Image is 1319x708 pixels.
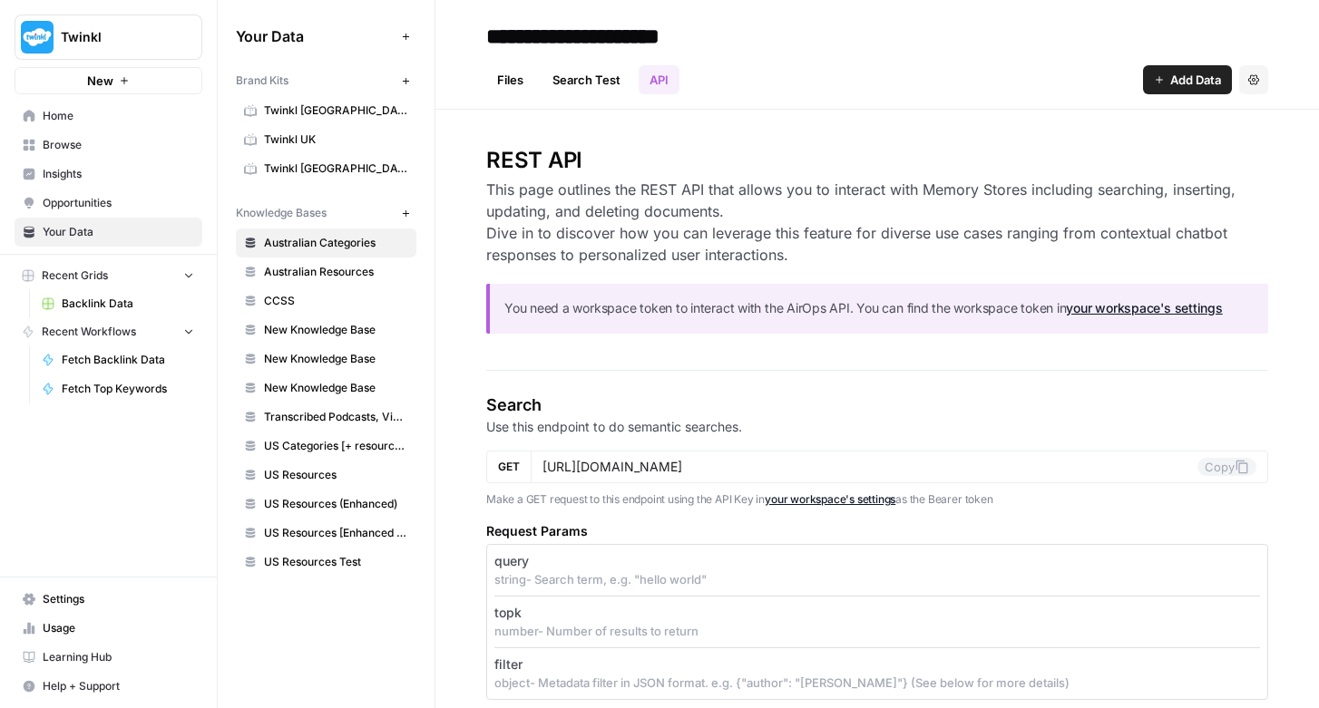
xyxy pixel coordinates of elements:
[62,352,194,368] span: Fetch Backlink Data
[236,73,288,89] span: Brand Kits
[43,678,194,694] span: Help + Support
[264,160,408,177] span: Twinkl [GEOGRAPHIC_DATA]
[236,257,416,286] a: Australian Resources
[486,65,534,94] a: Files
[236,228,416,257] a: Australian Categories
[264,102,408,119] span: Twinkl [GEOGRAPHIC_DATA]
[43,591,194,607] span: Settings
[264,380,408,396] span: New Knowledge Base
[236,402,416,432] a: Transcribed Podcasts, Videos, etc.
[236,519,416,548] a: US Resources [Enhanced + Review Count]
[765,492,895,506] a: your workspace's settings
[43,620,194,636] span: Usage
[15,614,202,643] a: Usage
[15,318,202,345] button: Recent Workflows
[43,166,194,182] span: Insights
[264,467,408,483] span: US Resources
[486,418,1268,436] p: Use this endpoint to do semantic searches.
[87,72,113,90] span: New
[264,293,408,309] span: CCSS
[15,102,202,131] a: Home
[15,15,202,60] button: Workspace: Twinkl
[236,490,416,519] a: US Resources (Enhanced)
[236,286,416,315] a: CCSS
[43,137,194,153] span: Browse
[236,25,395,47] span: Your Data
[494,622,1260,640] p: number - Number of results to return
[43,224,194,240] span: Your Data
[1170,71,1221,89] span: Add Data
[264,496,408,512] span: US Resources (Enhanced)
[61,28,171,46] span: Twinkl
[264,264,408,280] span: Australian Resources
[236,344,416,373] a: New Knowledge Base
[494,552,529,570] p: query
[486,146,1268,175] h2: REST API
[1066,300,1222,315] a: your workspace's settings
[264,554,408,570] span: US Resources Test
[21,21,54,53] img: Twinkl Logo
[43,108,194,124] span: Home
[486,393,1268,418] h4: Search
[486,490,1268,509] p: Make a GET request to this endpoint using the API Key in as the Bearer token
[1197,458,1256,476] button: Copy
[494,655,523,674] p: filter
[236,461,416,490] a: US Resources
[486,179,1268,266] h3: This page outlines the REST API that allows you to interact with Memory Stores including searchin...
[542,65,631,94] a: Search Test
[264,525,408,541] span: US Resources [Enhanced + Review Count]
[486,522,1268,540] h5: Request Params
[15,160,202,189] a: Insights
[43,649,194,665] span: Learning Hub
[15,218,202,247] a: Your Data
[236,125,416,154] a: Twinkl UK
[62,296,194,312] span: Backlink Data
[62,381,194,397] span: Fetch Top Keywords
[264,438,408,454] span: US Categories [+ resource count]
[494,570,1260,588] p: string - Search term, e.g. "hello world"
[15,189,202,218] a: Opportunities
[264,131,408,148] span: Twinkl UK
[494,604,522,622] p: topk
[34,289,202,318] a: Backlink Data
[34,345,202,374] a: Fetch Backlink Data
[15,643,202,672] a: Learning Hub
[15,672,202,701] button: Help + Support
[264,322,408,338] span: New Knowledge Base
[264,235,408,251] span: Australian Categories
[236,205,327,221] span: Knowledge Bases
[15,585,202,614] a: Settings
[504,298,1254,319] p: You need a workspace token to interact with the AirOps API. You can find the workspace token in
[236,373,416,402] a: New Knowledge Base
[264,351,408,367] span: New Knowledge Base
[15,131,202,160] a: Browse
[236,432,416,461] a: US Categories [+ resource count]
[498,459,520,475] span: GET
[236,154,416,183] a: Twinkl [GEOGRAPHIC_DATA]
[236,548,416,577] a: US Resources Test
[42,324,136,340] span: Recent Workflows
[236,315,416,344] a: New Knowledge Base
[15,67,202,94] button: New
[639,65,679,94] a: API
[236,96,416,125] a: Twinkl [GEOGRAPHIC_DATA]
[1143,65,1232,94] button: Add Data
[43,195,194,211] span: Opportunities
[15,262,202,289] button: Recent Grids
[264,409,408,425] span: Transcribed Podcasts, Videos, etc.
[494,674,1260,692] p: object - Metadata filter in JSON format. e.g. {"author": "[PERSON_NAME]"} (See below for more det...
[42,267,108,284] span: Recent Grids
[34,374,202,403] a: Fetch Top Keywords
